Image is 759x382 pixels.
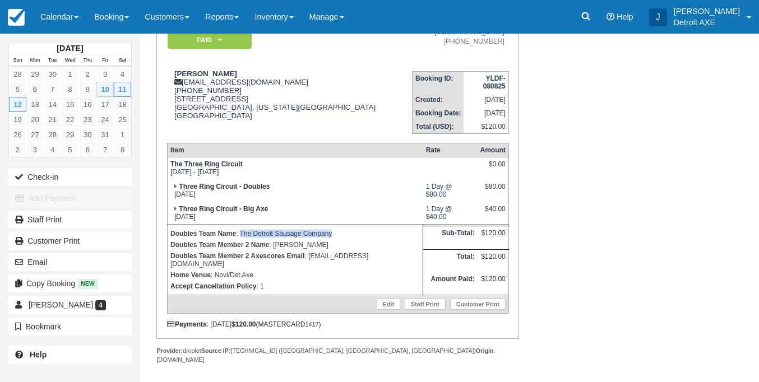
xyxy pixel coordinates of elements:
a: 27 [26,127,44,142]
a: 9 [79,82,96,97]
th: Item [167,143,423,157]
a: 31 [96,127,114,142]
i: Help [607,13,614,21]
a: 2 [79,67,96,82]
a: 8 [61,82,78,97]
button: Check-in [8,168,132,186]
a: 26 [9,127,26,142]
small: 1417 [306,321,319,328]
a: 3 [96,67,114,82]
a: Customer Print [450,299,506,310]
a: 5 [61,142,78,157]
th: Thu [79,54,96,67]
a: 23 [79,112,96,127]
td: [DATE] [464,93,508,106]
strong: Origin [476,347,493,354]
a: Paid [167,29,248,50]
td: $120.00 [477,249,508,272]
em: Paid [168,30,252,49]
td: $120.00 [464,120,508,134]
p: : [PERSON_NAME] [170,239,420,250]
span: 4 [95,300,106,310]
strong: Source IP: [201,347,231,354]
a: 8 [114,142,131,157]
div: J [649,8,667,26]
a: 1 [61,67,78,82]
div: droplet [TECHNICAL_ID] ([GEOGRAPHIC_DATA], [GEOGRAPHIC_DATA], [GEOGRAPHIC_DATA]) : [DOMAIN_NAME] [156,347,519,364]
strong: Payments [167,320,207,328]
th: Created: [413,93,464,106]
th: Booking Date: [413,106,464,120]
th: Amount [477,143,508,157]
th: Mon [26,54,44,67]
a: 29 [61,127,78,142]
th: Total: [423,249,478,272]
b: Help [30,350,47,359]
p: : [EMAIL_ADDRESS][DOMAIN_NAME] [170,250,420,269]
th: Tue [44,54,61,67]
a: 2 [9,142,26,157]
p: Detroit AXE [674,17,740,28]
a: 29 [26,67,44,82]
div: [EMAIL_ADDRESS][DOMAIN_NAME] [PHONE_NUMBER] [STREET_ADDRESS] [GEOGRAPHIC_DATA], [US_STATE][GEOGRA... [167,69,412,134]
th: Booking ID: [413,71,464,93]
span: New [77,279,98,288]
strong: Provider: [156,347,183,354]
a: 10 [96,82,114,97]
a: 19 [9,112,26,127]
th: Rate [423,143,478,157]
button: Email [8,253,132,271]
a: 30 [44,67,61,82]
th: Sub-Total: [423,226,478,249]
strong: [PERSON_NAME] [174,69,237,78]
p: : Novi/Det Axe [170,269,420,281]
strong: Home Venue [170,271,211,279]
strong: Doubles Team Member 2 Axescores Email [170,252,304,260]
a: 12 [9,97,26,112]
a: 17 [96,97,114,112]
div: $80.00 [480,183,505,199]
td: 1 Day @ $40.00 [423,202,478,225]
a: Staff Print [405,299,446,310]
p: : The Detroit Sausage Company [170,228,420,239]
a: 6 [79,142,96,157]
strong: YLDF-080825 [483,74,506,90]
p: [PERSON_NAME] [674,6,740,17]
a: 22 [61,112,78,127]
img: checkfront-main-nav-mini-logo.png [8,9,25,26]
a: 7 [44,82,61,97]
div: $0.00 [480,160,505,177]
button: Bookmark [8,318,132,336]
a: 28 [44,127,61,142]
a: Help [8,346,132,364]
div: $40.00 [480,205,505,222]
strong: Three Ring Circuit - Big Axe [179,205,268,213]
td: [DATE] [464,106,508,120]
strong: [DATE] [57,44,83,53]
td: [DATE] [167,180,423,202]
a: 18 [114,97,131,112]
a: 21 [44,112,61,127]
strong: Doubles Team Member 2 Name [170,241,270,249]
span: Help [617,12,633,21]
a: 24 [96,112,114,127]
a: Staff Print [8,211,132,229]
th: Wed [61,54,78,67]
a: 4 [44,142,61,157]
th: Fri [96,54,114,67]
span: [PERSON_NAME] [29,300,93,309]
th: Amount Paid: [423,272,478,295]
a: 6 [26,82,44,97]
a: [PERSON_NAME] 4 [8,296,132,314]
td: $120.00 [477,272,508,295]
td: [DATE] - [DATE] [167,157,423,180]
th: Total (USD): [413,120,464,134]
a: 28 [9,67,26,82]
td: [DATE] [167,202,423,225]
p: : 1 [170,281,420,292]
strong: The Three Ring Circuit [170,160,243,168]
a: 4 [114,67,131,82]
a: 14 [44,97,61,112]
strong: $120.00 [232,320,256,328]
a: 25 [114,112,131,127]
